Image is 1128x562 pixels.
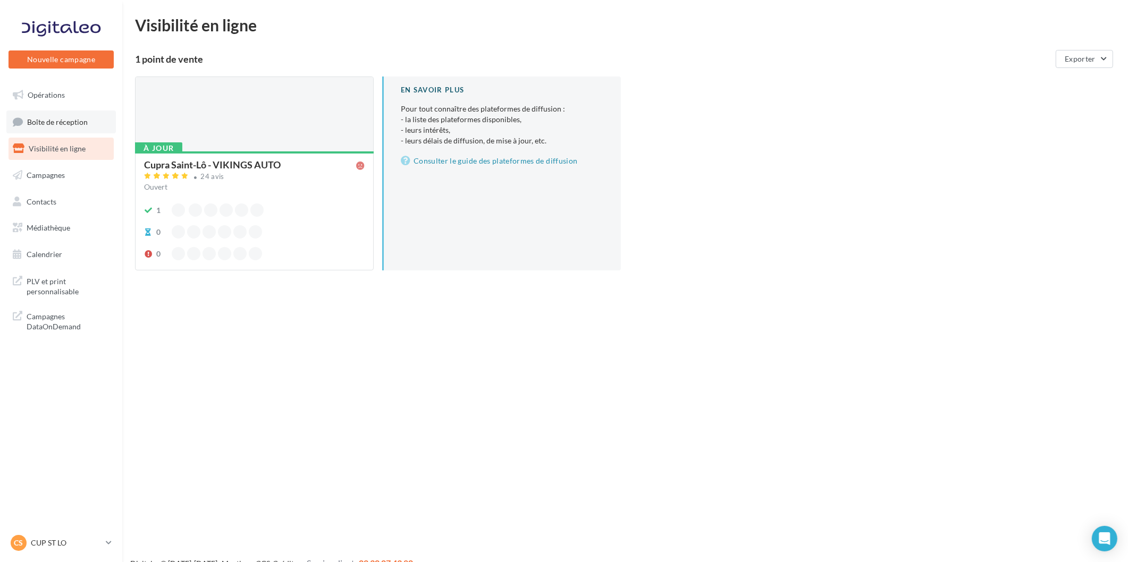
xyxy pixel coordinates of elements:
[1056,50,1113,68] button: Exporter
[401,85,604,95] div: En savoir plus
[27,274,110,297] span: PLV et print personnalisable
[144,171,365,184] a: 24 avis
[28,90,65,99] span: Opérations
[6,191,116,213] a: Contacts
[201,173,224,180] div: 24 avis
[144,160,281,169] div: Cupra Saint-Lô - VIKINGS AUTO
[144,182,167,191] span: Ouvert
[29,144,86,153] span: Visibilité en ligne
[27,309,110,332] span: Campagnes DataOnDemand
[6,164,116,186] a: Campagnes
[401,135,604,146] li: - leurs délais de diffusion, de mise à jour, etc.
[9,50,114,69] button: Nouvelle campagne
[31,538,102,548] p: CUP ST LO
[1065,54,1096,63] span: Exporter
[6,110,116,133] a: Boîte de réception
[135,142,182,154] div: À jour
[156,205,161,216] div: 1
[156,249,161,259] div: 0
[27,250,62,259] span: Calendrier
[1092,526,1117,551] div: Open Intercom Messenger
[401,155,604,167] a: Consulter le guide des plateformes de diffusion
[156,227,161,237] div: 0
[401,114,604,125] li: - la liste des plateformes disponibles,
[6,270,116,301] a: PLV et print personnalisable
[6,84,116,106] a: Opérations
[27,223,70,232] span: Médiathèque
[6,138,116,160] a: Visibilité en ligne
[6,243,116,266] a: Calendrier
[27,197,56,206] span: Contacts
[9,533,114,553] a: CS CUP ST LO
[6,305,116,336] a: Campagnes DataOnDemand
[6,217,116,239] a: Médiathèque
[135,17,1115,33] div: Visibilité en ligne
[401,104,604,146] p: Pour tout connaître des plateformes de diffusion :
[14,538,23,548] span: CS
[135,54,1051,64] div: 1 point de vente
[27,117,88,126] span: Boîte de réception
[27,171,65,180] span: Campagnes
[401,125,604,135] li: - leurs intérêts,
